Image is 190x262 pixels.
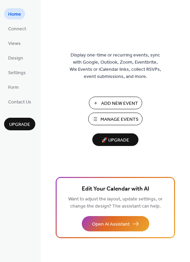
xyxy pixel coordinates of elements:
[9,121,30,128] span: Upgrade
[88,113,142,125] button: Manage Events
[8,55,23,62] span: Design
[4,81,23,93] a: Form
[4,23,30,34] a: Connect
[89,97,142,109] button: Add New Event
[4,8,25,19] a: Home
[101,100,138,107] span: Add New Event
[92,221,130,228] span: Open AI Assistant
[82,216,149,231] button: Open AI Assistant
[8,69,26,77] span: Settings
[96,136,134,145] span: 🚀 Upgrade
[8,26,26,33] span: Connect
[70,52,161,80] span: Display one-time or recurring events, sync with Google, Outlook, Zoom, Eventbrite, Wix Events or ...
[4,96,35,107] a: Contact Us
[4,37,25,49] a: Views
[8,84,19,91] span: Form
[4,118,35,130] button: Upgrade
[4,52,27,63] a: Design
[8,99,31,106] span: Contact Us
[4,67,30,78] a: Settings
[8,11,21,18] span: Home
[92,133,138,146] button: 🚀 Upgrade
[82,184,149,194] span: Edit Your Calendar with AI
[8,40,21,47] span: Views
[100,116,138,123] span: Manage Events
[68,195,163,211] span: Want to adjust the layout, update settings, or change the design? The assistant can help.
